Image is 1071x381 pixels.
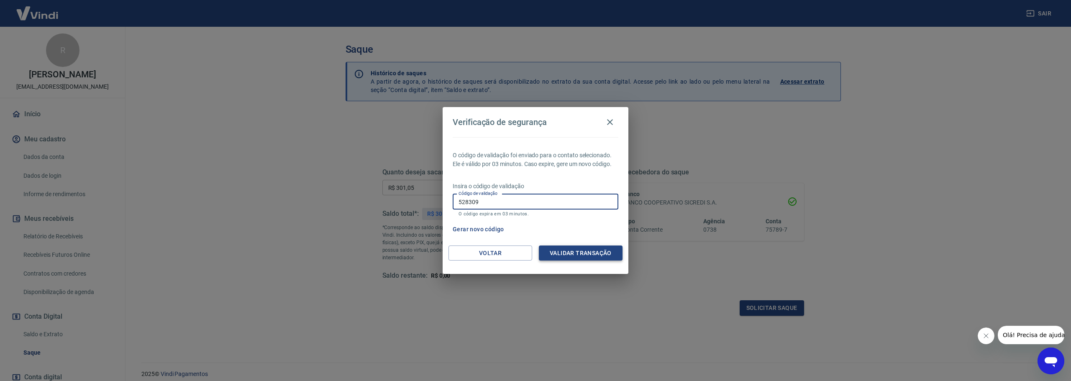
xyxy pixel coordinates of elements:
p: O código de validação foi enviado para o contato selecionado. Ele é válido por 03 minutos. Caso e... [453,151,618,169]
span: Olá! Precisa de ajuda? [5,6,70,13]
button: Gerar novo código [449,222,507,237]
iframe: Fechar mensagem [978,327,994,344]
p: O código expira em 03 minutos. [459,211,612,217]
button: Validar transação [539,245,623,261]
h4: Verificação de segurança [453,117,547,127]
iframe: Mensagem da empresa [998,326,1064,344]
label: Código de validação [459,190,497,197]
iframe: Botão para abrir a janela de mensagens [1038,348,1064,374]
p: Insira o código de validação [453,182,618,191]
button: Voltar [448,245,532,261]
